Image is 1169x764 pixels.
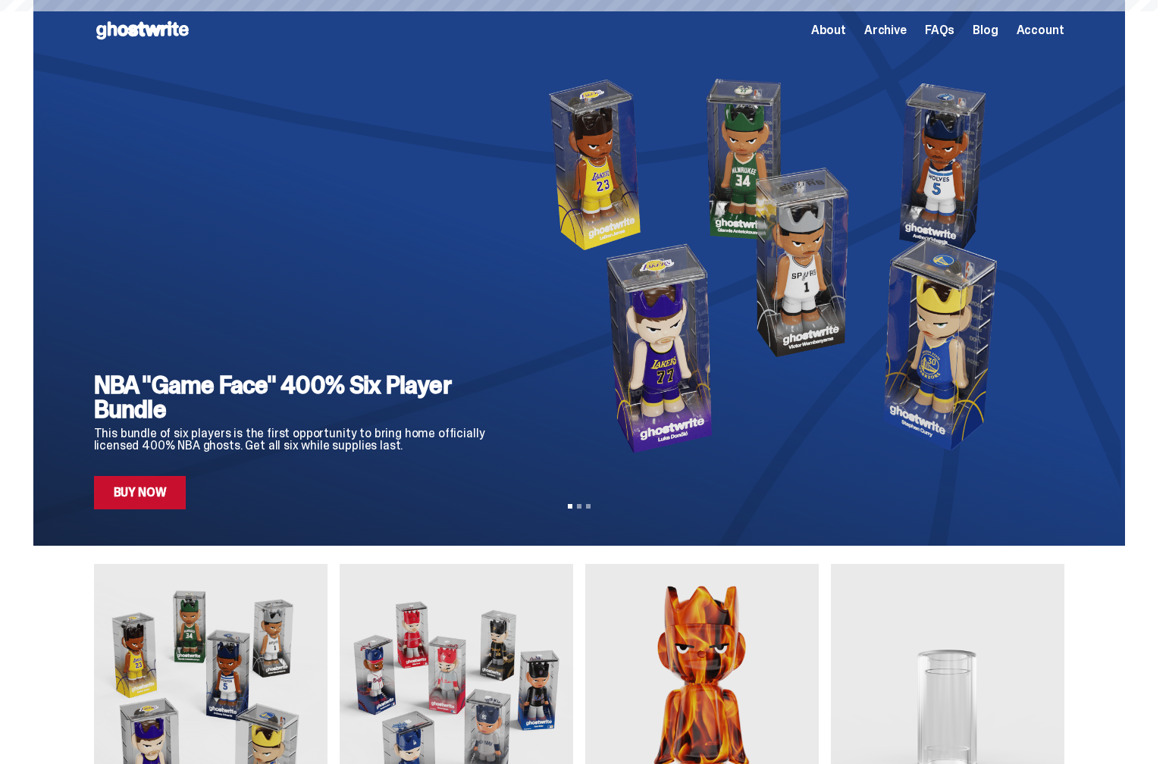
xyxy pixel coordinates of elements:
[94,476,186,509] a: Buy Now
[577,504,581,509] button: View slide 2
[973,24,998,36] a: Blog
[568,504,572,509] button: View slide 1
[522,61,1040,470] img: NBA "Game Face" 400% Six Player Bundle
[864,24,907,36] a: Archive
[94,373,498,421] h2: NBA "Game Face" 400% Six Player Bundle
[1017,24,1064,36] a: Account
[925,24,954,36] a: FAQs
[811,24,846,36] a: About
[94,427,498,452] p: This bundle of six players is the first opportunity to bring home officially licensed 400% NBA gh...
[586,504,591,509] button: View slide 3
